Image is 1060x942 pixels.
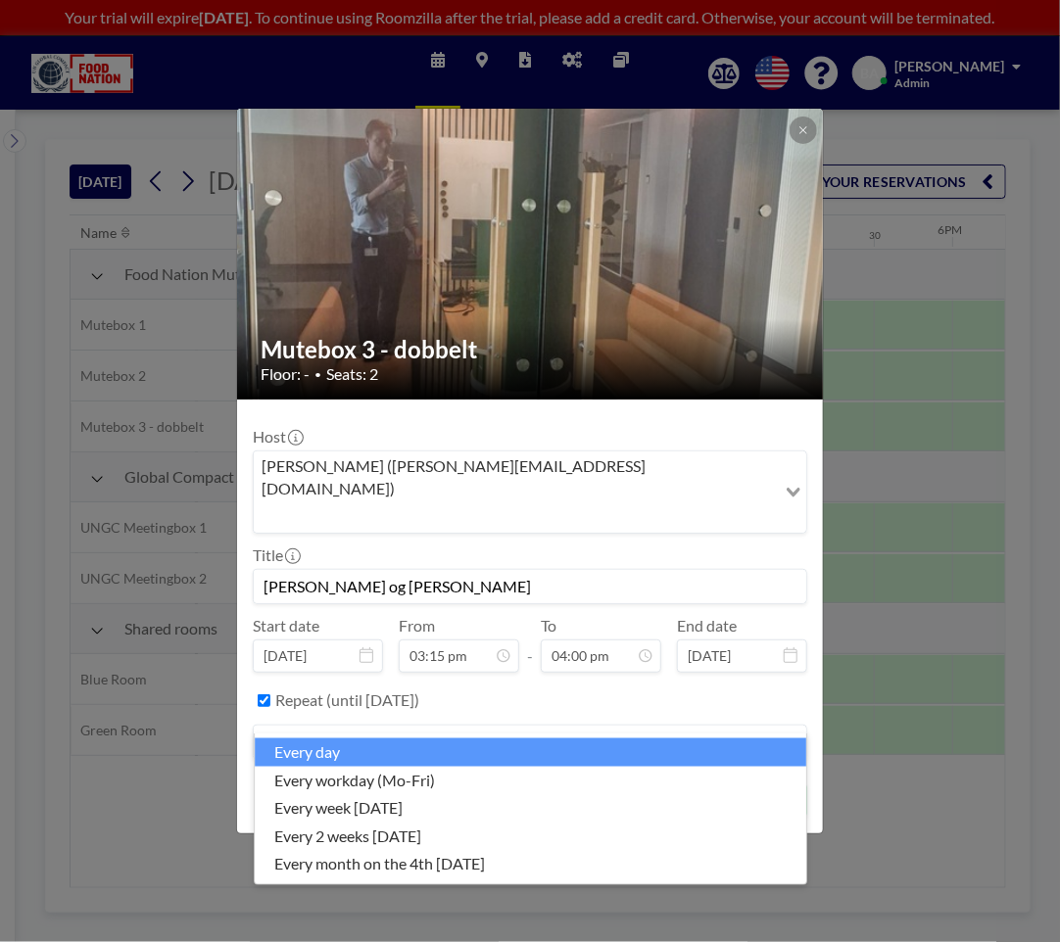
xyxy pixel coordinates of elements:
span: • [314,367,321,382]
span: - [527,623,533,666]
label: To [541,616,556,636]
label: End date [677,616,737,636]
div: Search for option [254,726,806,759]
span: [PERSON_NAME] ([PERSON_NAME][EMAIL_ADDRESS][DOMAIN_NAME]) [258,455,772,499]
label: Title [253,545,299,565]
input: Search for option [256,730,782,755]
h2: Mutebox 3 - dobbelt [261,335,801,364]
label: Host [253,427,302,447]
span: Floor: - [261,364,310,384]
button: BOOK NOW [708,783,807,818]
label: From [399,616,435,636]
label: Start date [253,616,319,636]
span: Seats: 2 [326,364,378,384]
div: Search for option [254,451,806,533]
label: Repeat (until [DATE]) [275,690,419,710]
input: Berit's reservation [254,570,806,603]
input: Search for option [256,503,774,529]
